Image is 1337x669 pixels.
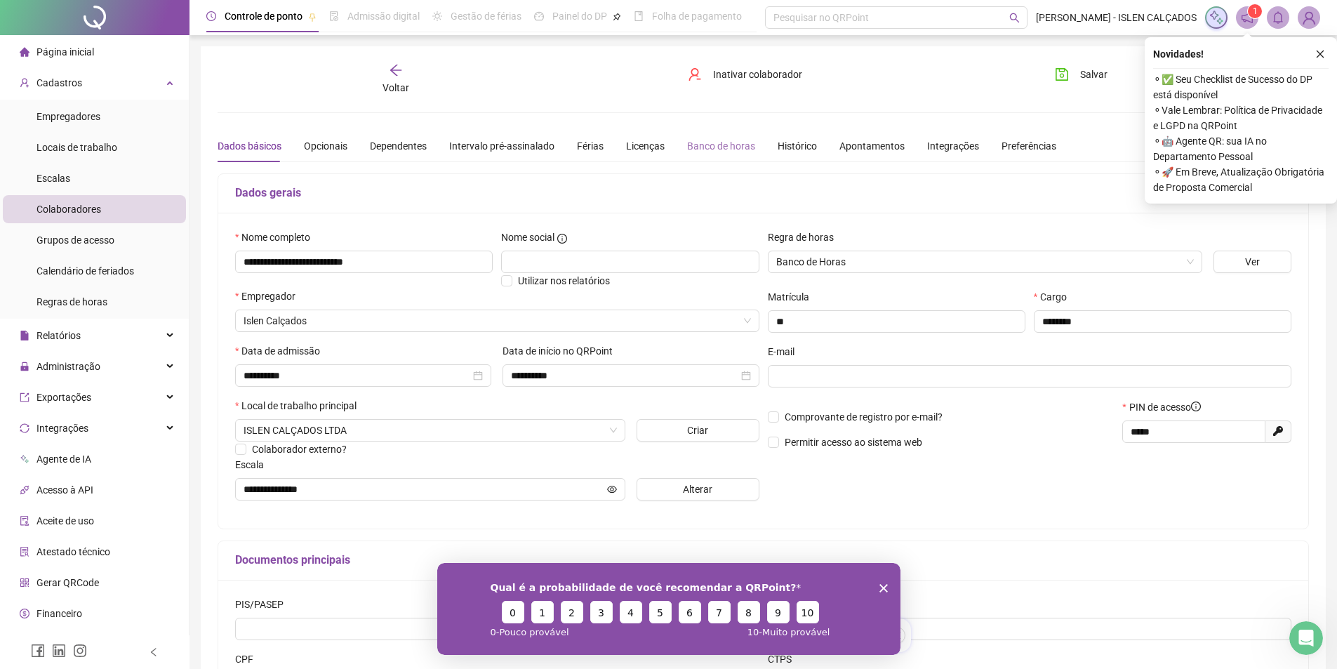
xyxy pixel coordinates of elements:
label: Data de admissão [235,343,329,359]
span: pushpin [613,13,621,21]
span: Exportações [36,392,91,403]
label: Cargo [1034,289,1076,305]
span: facebook [31,644,45,658]
span: export [20,392,29,402]
div: Dependentes [370,138,427,154]
button: Salvar [1044,63,1118,86]
span: Agente de IA [36,453,91,465]
span: left [149,647,159,657]
span: dollar [20,609,29,618]
span: RUA FRANCISCO GIULIANI 564, RESTINGA SECA [244,420,617,441]
span: Acesso à API [36,484,93,496]
span: Financeiro [36,608,82,619]
span: Painel do DP [552,11,607,22]
label: CPF [235,651,262,667]
div: Integrações [927,138,979,154]
span: info-circle [1191,402,1201,411]
span: clock-circle [206,11,216,21]
span: search [1009,13,1020,23]
span: Grupos de acesso [36,234,114,246]
span: book [634,11,644,21]
span: bell [1272,11,1284,24]
span: Admissão digital [347,11,420,22]
span: Calendário de feriados [36,265,134,277]
span: notification [1241,11,1253,24]
div: Férias [577,138,604,154]
label: Local de trabalho principal [235,398,366,413]
span: Administração [36,361,100,372]
span: Controle de ponto [225,11,302,22]
span: sun [432,11,442,21]
button: Inativar colaborador [677,63,813,86]
span: close [1315,49,1325,59]
div: Histórico [778,138,817,154]
span: linkedin [52,644,66,658]
span: info-circle [557,234,567,244]
span: Comprovante de registro por e-mail? [785,411,943,423]
span: ⚬ ✅ Seu Checklist de Sucesso do DP está disponível [1153,72,1329,102]
button: Criar [637,419,759,442]
span: Empregadores [36,111,100,122]
span: save [1055,67,1069,81]
span: Atestado técnico [36,546,110,557]
span: Gestão de férias [451,11,521,22]
span: Nome social [501,230,554,245]
span: Escalas [36,173,70,184]
div: Opcionais [304,138,347,154]
span: Islen Calçados [244,310,751,331]
span: audit [20,516,29,526]
label: Regra de horas [768,230,843,245]
div: Preferências [1002,138,1056,154]
label: E-mail [768,344,804,359]
span: ⚬ Vale Lembrar: Política de Privacidade e LGPD na QRPoint [1153,102,1329,133]
span: Utilizar nos relatórios [518,275,610,286]
span: Gerar QRCode [36,577,99,588]
span: Integrações [36,423,88,434]
span: user-add [20,78,29,88]
span: Cadastros [36,77,82,88]
span: Ver [1245,254,1260,270]
span: eye [607,484,617,494]
span: qrcode [20,578,29,588]
span: Folha de pagamento [652,11,742,22]
span: Banco de Horas [776,251,1194,272]
label: Escala [235,457,273,472]
span: Regras de horas [36,296,107,307]
h5: Dados gerais [235,185,1291,201]
span: Criar [687,423,708,438]
div: Licenças [626,138,665,154]
span: Alterar [683,482,712,497]
span: user-delete [688,67,702,81]
h5: Documentos principais [235,552,1291,569]
iframe: Intercom live chat [1289,621,1323,655]
span: Inativar colaborador [713,67,802,82]
span: sync [20,423,29,433]
span: dashboard [534,11,544,21]
span: file [20,331,29,340]
img: sparkle-icon.fc2bf0ac1784a2077858766a79e2daf3.svg [1209,10,1224,25]
sup: 1 [1248,4,1262,18]
label: Empregador [235,289,305,304]
span: ⚬ 🚀 Em Breve, Atualização Obrigatória de Proposta Comercial [1153,164,1329,195]
button: Ver [1213,251,1291,273]
span: Voltar [383,82,409,93]
span: [PERSON_NAME] - ISLEN CALÇADOS [1036,10,1197,25]
label: PIS/PASEP [235,597,293,612]
span: Novidades ! [1153,46,1204,62]
label: CTPS [768,651,801,667]
span: Permitir acesso ao sistema web [785,437,922,448]
div: Intervalo pré-assinalado [449,138,554,154]
label: Matrícula [768,289,818,305]
span: Colaborador externo? [252,444,347,455]
span: home [20,47,29,57]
